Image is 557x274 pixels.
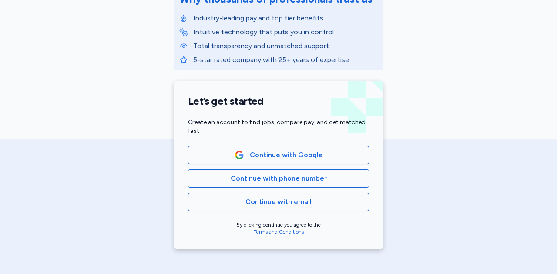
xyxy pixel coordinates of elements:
button: Continue with phone number [188,169,369,188]
span: Continue with phone number [231,173,327,184]
button: Continue with email [188,193,369,211]
img: Google Logo [235,150,244,160]
div: Create an account to find jobs, compare pay, and get matched fast [188,118,369,135]
p: Industry-leading pay and top tier benefits [193,13,378,23]
p: 5-star rated company with 25+ years of expertise [193,55,378,65]
div: By clicking continue you agree to the [188,221,369,235]
span: Continue with Google [250,150,323,160]
h1: Let’s get started [188,95,369,108]
span: Continue with email [245,197,312,207]
button: Google LogoContinue with Google [188,146,369,164]
p: Total transparency and unmatched support [193,41,378,51]
a: Terms and Conditions [254,229,304,235]
p: Intuitive technology that puts you in control [193,27,378,37]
